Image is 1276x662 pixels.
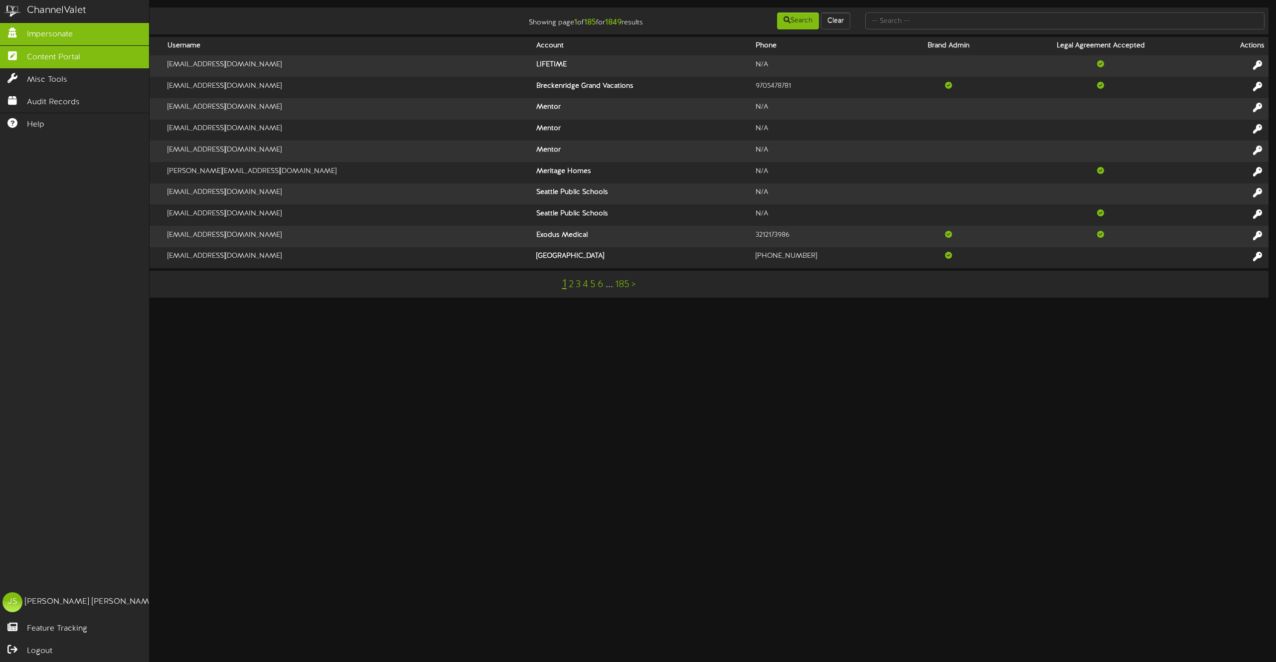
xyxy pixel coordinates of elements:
div: Showing page of for results [443,11,650,28]
strong: 1849 [605,18,622,27]
a: 6 [598,279,604,290]
a: 4 [583,279,588,290]
td: N/A [752,162,896,183]
td: [EMAIL_ADDRESS][DOMAIN_NAME] [163,120,532,141]
span: Misc Tools [27,74,67,86]
th: Account [532,37,752,55]
span: Logout [27,646,52,657]
td: [PERSON_NAME][EMAIL_ADDRESS][DOMAIN_NAME] [163,162,532,183]
td: [EMAIL_ADDRESS][DOMAIN_NAME] [163,77,532,98]
th: Brand Admin [896,37,1000,55]
span: Help [27,119,44,131]
a: 185 [615,279,630,290]
a: 1 [562,278,567,291]
a: > [632,279,636,290]
th: Mentor [532,141,752,162]
td: [EMAIL_ADDRESS][DOMAIN_NAME] [163,247,532,268]
td: [PHONE_NUMBER] [752,247,896,268]
th: Actions [1201,37,1269,55]
th: Mentor [532,98,752,120]
td: [EMAIL_ADDRESS][DOMAIN_NAME] [163,204,532,226]
span: Impersonate [27,29,73,40]
td: [EMAIL_ADDRESS][DOMAIN_NAME] [163,98,532,120]
a: 2 [569,279,574,290]
td: N/A [752,204,896,226]
th: Meritage Homes [532,162,752,183]
td: N/A [752,55,896,77]
a: 5 [590,279,596,290]
th: Breckenridge Grand Vacations [532,77,752,98]
button: Search [777,12,819,29]
th: Mentor [532,120,752,141]
span: Audit Records [27,97,80,108]
th: [GEOGRAPHIC_DATA] [532,247,752,268]
div: JS [2,592,22,612]
td: 9705478781 [752,77,896,98]
input: -- Search -- [865,12,1265,29]
th: Phone [752,37,896,55]
th: Exodus Medical [532,226,752,247]
td: N/A [752,120,896,141]
td: [EMAIL_ADDRESS][DOMAIN_NAME] [163,183,532,205]
span: Feature Tracking [27,623,87,635]
td: N/A [752,98,896,120]
td: N/A [752,183,896,205]
th: Username [163,37,532,55]
th: Seattle Public Schools [532,204,752,226]
td: [EMAIL_ADDRESS][DOMAIN_NAME] [163,226,532,247]
a: ... [606,279,613,290]
th: Seattle Public Schools [532,183,752,205]
th: LIFETIME [532,55,752,77]
strong: 185 [584,18,596,27]
a: 3 [576,279,581,290]
td: N/A [752,141,896,162]
td: [EMAIL_ADDRESS][DOMAIN_NAME] [163,141,532,162]
td: [EMAIL_ADDRESS][DOMAIN_NAME] [163,55,532,77]
button: Clear [821,12,850,29]
strong: 1 [574,18,577,27]
span: Content Portal [27,52,80,63]
th: Legal Agreement Accepted [1000,37,1201,55]
div: [PERSON_NAME] [PERSON_NAME] [25,596,156,608]
div: ChannelValet [27,3,86,18]
td: 3212173986 [752,226,896,247]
